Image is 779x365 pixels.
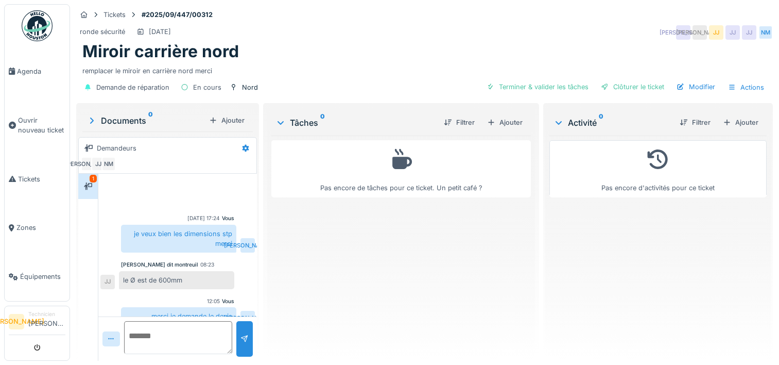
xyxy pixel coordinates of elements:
[90,175,97,182] div: 1
[148,114,153,127] sup: 0
[240,311,255,325] div: [PERSON_NAME]
[5,47,70,96] a: Agenda
[18,115,65,135] span: Ouvrir nouveau ticket
[82,62,767,76] div: remplacer le miroir en carrière nord merci
[81,157,95,171] div: [PERSON_NAME]
[275,117,436,129] div: Tâches
[97,143,136,153] div: Demandeurs
[440,115,479,129] div: Filtrer
[200,261,214,269] div: 08:23
[121,307,236,325] div: merci je demande le devis
[103,10,126,20] div: Tickets
[719,115,763,129] div: Ajouter
[91,157,106,171] div: JJ
[5,155,70,204] a: Tickets
[193,82,221,92] div: En cours
[28,310,65,333] li: [PERSON_NAME]
[482,80,593,94] div: Terminer & valider les tâches
[222,297,234,305] div: Vous
[187,214,220,222] div: [DATE] 17:24
[240,238,255,253] div: [PERSON_NAME]
[28,310,65,318] div: Technicien
[676,115,715,129] div: Filtrer
[597,80,668,94] div: Clôturer le ticket
[676,25,690,40] div: [PERSON_NAME]
[553,117,671,129] div: Activité
[149,27,171,37] div: [DATE]
[17,67,65,76] span: Agenda
[709,25,723,40] div: JJ
[121,225,236,253] div: je veux bien les dimensions stp merci
[723,80,769,95] div: Actions
[80,27,125,37] div: ronde sécurité
[100,275,115,289] div: JJ
[20,272,65,281] span: Équipements
[5,204,70,253] a: Zones
[9,310,65,335] a: [PERSON_NAME] Technicien[PERSON_NAME]
[758,25,773,40] div: NM
[672,80,719,94] div: Modifier
[599,117,603,129] sup: 0
[18,174,65,184] span: Tickets
[9,314,24,329] li: [PERSON_NAME]
[483,115,527,129] div: Ajouter
[119,271,234,289] div: le Ø est de 600mm
[278,145,524,193] div: Pas encore de tâches pour ce ticket. Un petit café ?
[121,261,198,269] div: [PERSON_NAME] dit montreuil
[16,223,65,233] span: Zones
[693,25,707,40] div: [PERSON_NAME]
[22,10,53,41] img: Badge_color-CXgf-gQk.svg
[320,117,325,129] sup: 0
[96,82,169,92] div: Demande de réparation
[742,25,756,40] div: JJ
[86,114,205,127] div: Documents
[5,96,70,155] a: Ouvrir nouveau ticket
[101,157,116,171] div: NM
[205,113,249,127] div: Ajouter
[242,82,258,92] div: Nord
[725,25,740,40] div: JJ
[222,214,234,222] div: Vous
[5,252,70,301] a: Équipements
[137,10,217,20] strong: #2025/09/447/00312
[207,297,220,305] div: 12:05
[82,42,239,61] h1: Miroir carrière nord
[556,145,760,193] div: Pas encore d'activités pour ce ticket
